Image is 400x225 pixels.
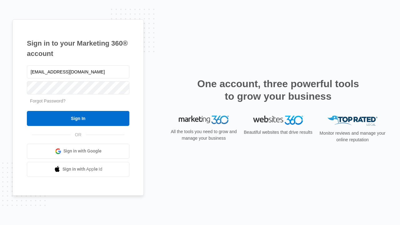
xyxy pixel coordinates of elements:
[30,98,66,103] a: Forgot Password?
[195,77,361,102] h2: One account, three powerful tools to grow your business
[27,65,129,78] input: Email
[27,111,129,126] input: Sign In
[179,116,229,124] img: Marketing 360
[243,129,313,136] p: Beautiful websites that drive results
[327,116,377,126] img: Top Rated Local
[27,144,129,159] a: Sign in with Google
[63,148,102,154] span: Sign in with Google
[27,38,129,59] h1: Sign in to your Marketing 360® account
[253,116,303,125] img: Websites 360
[169,128,239,142] p: All the tools you need to grow and manage your business
[317,130,387,143] p: Monitor reviews and manage your online reputation
[62,166,102,172] span: Sign in with Apple Id
[71,132,86,138] span: OR
[27,162,129,177] a: Sign in with Apple Id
